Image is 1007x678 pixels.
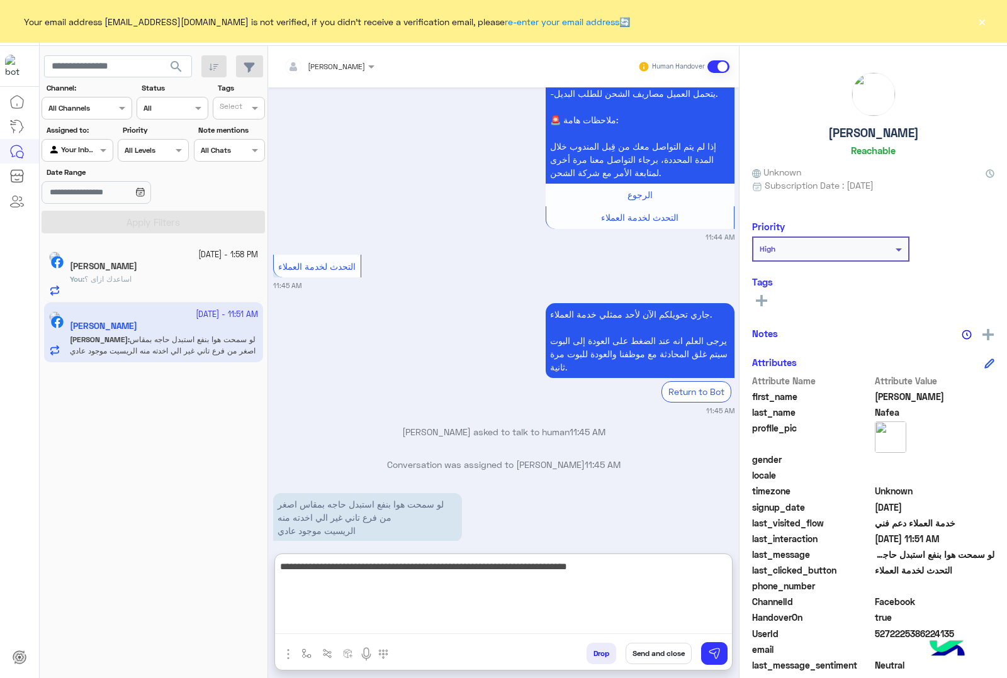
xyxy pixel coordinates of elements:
[875,390,995,403] span: Ahmed
[875,579,995,592] span: null
[652,62,705,72] small: Human Handover
[296,643,317,664] button: select flow
[752,328,778,339] h6: Notes
[301,648,312,659] img: select flow
[752,532,872,545] span: last_interaction
[587,643,616,664] button: Drop
[281,647,296,662] img: send attachment
[752,406,872,419] span: last_name
[752,421,872,450] span: profile_pic
[875,532,995,545] span: 2025-09-21T08:51:25.65Z
[962,330,972,340] img: notes
[198,125,263,136] label: Note mentions
[851,145,896,156] h6: Reachable
[875,484,995,497] span: Unknown
[627,189,653,200] span: الرجوع
[875,595,995,608] span: 0
[570,426,605,437] span: 11:45 AM
[875,564,995,577] span: التحدث لخدمة العملاء
[317,643,338,664] button: Trigger scenario
[218,101,242,115] div: Select
[875,469,995,482] span: null
[273,493,462,542] p: 21/9/2025, 11:51 AM
[70,274,84,284] b: :
[875,374,995,387] span: Attribute Value
[142,82,206,94] label: Status
[875,421,906,453] img: picture
[708,647,721,660] img: send message
[198,249,258,261] small: [DATE] - 1:58 PM
[828,126,919,140] h5: [PERSON_NAME]
[49,252,60,263] img: picture
[322,648,332,659] img: Trigger scenario
[875,501,995,514] span: 2024-09-15T20:42:00.598Z
[546,303,734,378] p: 21/9/2025, 11:45 AM
[752,548,872,561] span: last_message
[343,648,353,659] img: create order
[925,628,969,672] img: hulul-logo.png
[852,73,895,116] img: picture
[982,329,994,340] img: add
[70,261,137,272] h5: Sameh Mondy
[273,458,734,471] p: Conversation was assigned to [PERSON_NAME]
[752,501,872,514] span: signup_date
[70,274,82,284] span: You
[765,179,874,192] span: Subscription Date : [DATE]
[752,579,872,592] span: phone_number
[51,256,64,269] img: Facebook
[752,627,872,640] span: UserId
[585,459,621,470] span: 11:45 AM
[626,643,692,664] button: Send and close
[752,469,872,482] span: locale
[875,548,995,561] span: لو سمحت هوا بنفع استبدل حاجه بمقاس اصغر من فرع تاني غير الي اخدته منه الريسيت موجود عادي
[273,425,734,438] p: [PERSON_NAME] asked to talk to human
[752,374,872,387] span: Attribute Name
[752,516,872,530] span: last_visited_flow
[875,611,995,624] span: true
[752,643,872,656] span: email
[752,659,872,672] span: last_message_sentiment
[875,627,995,640] span: 5272225386224135
[505,16,619,27] a: re-enter your email address
[752,165,801,179] span: Unknown
[308,62,365,71] span: [PERSON_NAME]
[47,82,131,94] label: Channel:
[976,15,988,28] button: ×
[24,15,630,28] span: Your email address [EMAIL_ADDRESS][DOMAIN_NAME] is not verified, if you didn't receive a verifica...
[169,59,184,74] span: search
[752,357,797,368] h6: Attributes
[123,125,188,136] label: Priority
[875,516,995,530] span: خدمة العملاء دعم فني
[875,406,995,419] span: Nafea
[752,595,872,608] span: ChannelId
[5,55,28,77] img: 713415422032625
[706,232,734,242] small: 11:44 AM
[752,390,872,403] span: first_name
[359,647,374,662] img: send voice note
[875,643,995,656] span: null
[47,125,111,136] label: Assigned to:
[601,212,678,223] span: التحدث لخدمة العملاء
[273,281,301,291] small: 11:45 AM
[752,564,872,577] span: last_clicked_button
[378,649,388,659] img: make a call
[84,274,132,284] span: اساعدك ازاى ؟
[752,276,994,287] h6: Tags
[661,381,731,402] div: Return to Bot
[752,611,872,624] span: HandoverOn
[706,406,734,416] small: 11:45 AM
[278,261,356,272] span: التحدث لخدمة العملاء
[752,484,872,497] span: timezone
[42,211,265,233] button: Apply Filters
[47,167,188,178] label: Date Range
[338,643,359,664] button: create order
[752,221,785,232] h6: Priority
[875,453,995,466] span: null
[875,659,995,672] span: 0
[218,82,264,94] label: Tags
[752,453,872,466] span: gender
[161,55,192,82] button: search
